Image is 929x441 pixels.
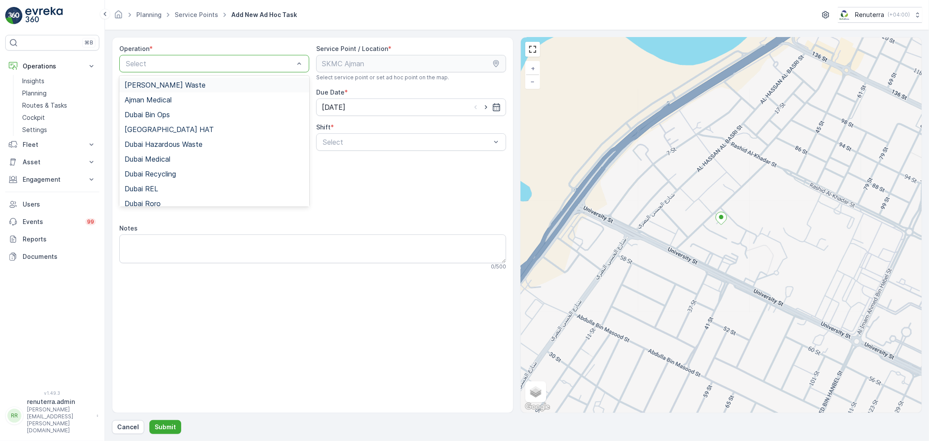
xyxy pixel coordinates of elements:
label: Shift [316,123,331,131]
p: Cancel [117,423,139,431]
p: Routes & Tasks [22,101,67,110]
label: Service Point / Location [316,45,388,52]
p: ⌘B [84,39,93,46]
a: Insights [19,75,99,87]
p: Events [23,217,80,226]
img: logo [5,7,23,24]
p: [PERSON_NAME][EMAIL_ADDRESS][PERSON_NAME][DOMAIN_NAME] [27,406,92,434]
p: Reports [23,235,96,244]
span: Dubai Hazardous Waste [125,140,203,148]
button: Renuterra(+04:00) [838,7,922,23]
p: Users [23,200,96,209]
p: renuterra.admin [27,397,92,406]
img: logo_light-DOdMpM7g.png [25,7,63,24]
button: Fleet [5,136,99,153]
p: Renuterra [855,10,884,19]
p: Engagement [23,175,82,184]
button: RRrenuterra.admin[PERSON_NAME][EMAIL_ADDRESS][PERSON_NAME][DOMAIN_NAME] [5,397,99,434]
a: View Fullscreen [526,43,539,56]
input: dd/mm/yyyy [316,98,506,116]
button: Asset [5,153,99,171]
a: Settings [19,124,99,136]
a: Planning [136,11,162,18]
p: ( +04:00 ) [888,11,910,18]
button: Engagement [5,171,99,188]
a: Documents [5,248,99,265]
a: Homepage [114,13,123,20]
span: + [531,64,535,72]
p: Select [323,137,491,147]
input: SKMC Ajman [316,55,506,72]
a: Routes & Tasks [19,99,99,112]
a: Cockpit [19,112,99,124]
p: 99 [87,218,94,225]
span: [PERSON_NAME] Waste [125,81,206,89]
button: Cancel [112,420,144,434]
button: Submit [149,420,181,434]
img: Google [523,401,552,413]
div: RR [7,409,21,423]
p: Submit [155,423,176,431]
label: Due Date [316,88,345,96]
span: Dubai Medical [125,155,170,163]
a: Reports [5,231,99,248]
p: Settings [22,126,47,134]
a: Planning [19,87,99,99]
span: [GEOGRAPHIC_DATA] HAT [125,126,214,133]
a: Events99 [5,213,99,231]
a: Zoom In [526,62,539,75]
span: v 1.49.3 [5,390,99,396]
a: Layers [526,382,545,401]
span: Dubai Bin Ops [125,111,170,119]
a: Service Points [175,11,218,18]
img: Screenshot_2024-07-26_at_13.33.01.png [838,10,851,20]
a: Open this area in Google Maps (opens a new window) [523,401,552,413]
span: Dubai Recycling [125,170,176,178]
p: Select [126,58,294,69]
p: Insights [22,77,44,85]
p: Cockpit [22,113,45,122]
p: Planning [22,89,47,98]
span: Dubai REL [125,185,158,193]
span: Ajman Medical [125,96,172,104]
label: Notes [119,224,138,232]
p: Asset [23,158,82,166]
p: Documents [23,252,96,261]
p: 0 / 500 [491,263,506,270]
a: Users [5,196,99,213]
p: Fleet [23,140,82,149]
button: Operations [5,58,99,75]
a: Zoom Out [526,75,539,88]
p: Operations [23,62,82,71]
span: Add New Ad Hoc Task [230,10,299,19]
span: Select service point or set ad hoc point on the map. [316,74,449,81]
span: Dubai Roro [125,200,161,207]
label: Operation [119,45,149,52]
span: − [531,78,535,85]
